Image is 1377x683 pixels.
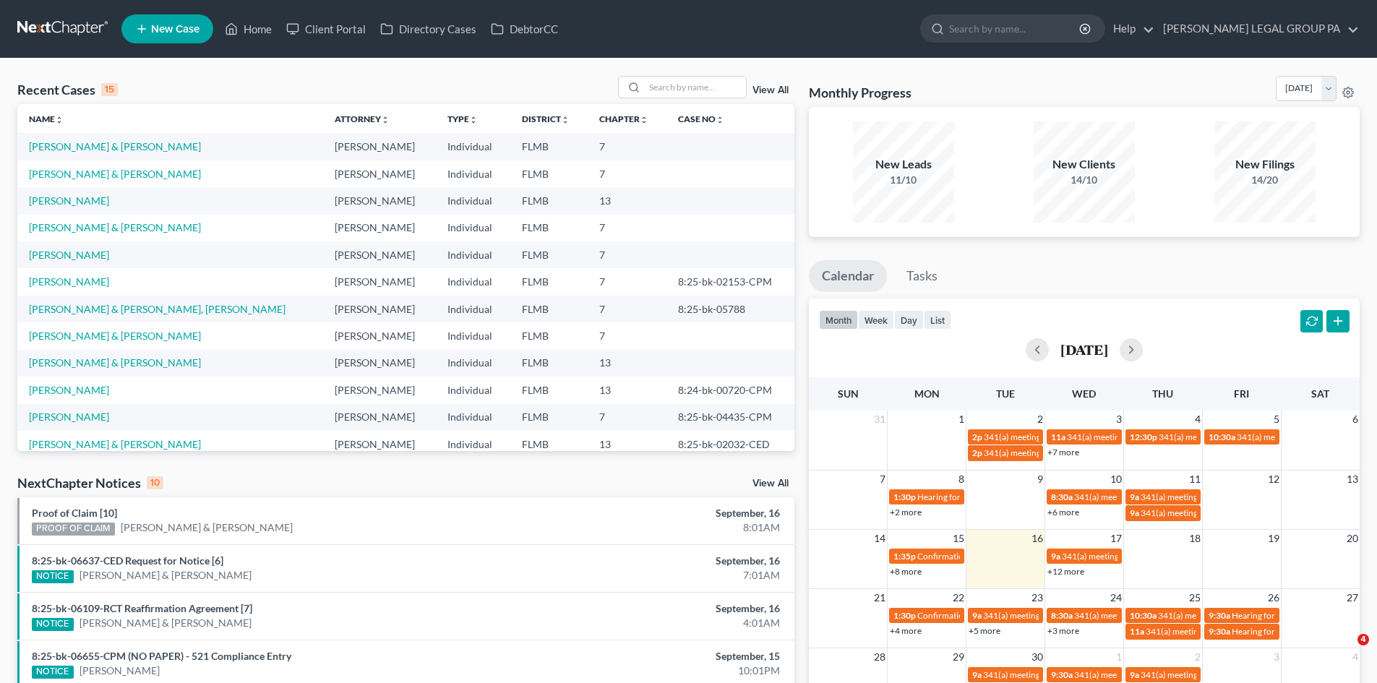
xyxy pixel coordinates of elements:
span: 16 [1030,530,1044,547]
td: Individual [436,215,510,241]
span: 341(a) meeting for [PERSON_NAME] [1159,431,1298,442]
span: 13 [1345,471,1360,488]
a: +5 more [969,625,1000,636]
a: [PERSON_NAME] & [PERSON_NAME] [29,438,201,450]
div: New Leads [853,156,954,173]
td: FLMB [510,377,588,403]
h3: Monthly Progress [809,84,911,101]
a: [PERSON_NAME] & [PERSON_NAME] [29,221,201,233]
a: [PERSON_NAME] [29,275,109,288]
a: Directory Cases [373,16,484,42]
td: [PERSON_NAME] [323,187,436,214]
a: View All [752,478,789,489]
div: New Clients [1034,156,1135,173]
span: 2p [972,431,982,442]
td: FLMB [510,322,588,349]
span: Fri [1234,387,1249,400]
span: Hearing for [PERSON_NAME] [917,491,1030,502]
i: unfold_more [55,116,64,124]
a: [PERSON_NAME] [80,663,160,678]
span: 1:30p [893,491,916,502]
a: +8 more [890,566,922,577]
td: FLMB [510,404,588,431]
span: 9a [1130,491,1139,502]
a: [PERSON_NAME] & [PERSON_NAME] [29,168,201,180]
span: 22 [951,589,966,606]
a: Districtunfold_more [522,113,570,124]
td: [PERSON_NAME] [323,215,436,241]
span: 9:30a [1209,610,1230,621]
button: month [819,310,858,330]
span: 12 [1266,471,1281,488]
div: 8:01AM [540,520,780,535]
td: Individual [436,133,510,160]
div: 14/20 [1214,173,1316,187]
a: +3 more [1047,625,1079,636]
span: 28 [872,648,887,666]
td: 7 [588,160,666,187]
td: 7 [588,133,666,160]
a: Typeunfold_more [447,113,478,124]
td: 7 [588,404,666,431]
span: 341(a) meeting for [PERSON_NAME] [1237,431,1376,442]
span: 31 [872,411,887,428]
a: [PERSON_NAME] & [PERSON_NAME], [PERSON_NAME] [29,303,286,315]
a: [PERSON_NAME] & [PERSON_NAME] [121,520,293,535]
a: DebtorCC [484,16,565,42]
div: September, 16 [540,506,780,520]
td: 13 [588,431,666,458]
iframe: Intercom live chat [1328,634,1363,669]
span: 9:30a [1209,626,1230,637]
td: FLMB [510,215,588,241]
td: [PERSON_NAME] [323,268,436,295]
span: 341(a) meeting for [PERSON_NAME] [1146,626,1285,637]
a: Attorneyunfold_more [335,113,390,124]
input: Search by name... [645,77,746,98]
span: 3 [1272,648,1281,666]
span: Confirmation hearing for [PERSON_NAME] & [PERSON_NAME] [917,610,1158,621]
span: 25 [1188,589,1202,606]
td: FLMB [510,241,588,268]
td: FLMB [510,187,588,214]
a: Chapterunfold_more [599,113,648,124]
div: New Filings [1214,156,1316,173]
a: [PERSON_NAME] [29,384,109,396]
td: Individual [436,377,510,403]
td: Individual [436,241,510,268]
a: [PERSON_NAME] & [PERSON_NAME] [29,356,201,369]
span: 2 [1193,648,1202,666]
span: 341(a) meeting for [PERSON_NAME] [1074,669,1214,680]
div: Recent Cases [17,81,118,98]
span: 21 [872,589,887,606]
div: NOTICE [32,570,74,583]
span: Mon [914,387,940,400]
span: Confirmation Hearing for [PERSON_NAME] & [PERSON_NAME] [917,551,1159,562]
span: 20 [1345,530,1360,547]
td: 8:25-bk-02032-CED [666,431,794,458]
a: [PERSON_NAME] [29,411,109,423]
div: 15 [101,83,118,96]
div: September, 16 [540,554,780,568]
span: 4 [1193,411,1202,428]
td: Individual [436,187,510,214]
a: 8:25-bk-06655-CPM (NO PAPER) - 521 Compliance Entry [32,650,291,662]
a: Client Portal [279,16,373,42]
i: unfold_more [640,116,648,124]
td: Individual [436,404,510,431]
a: Help [1106,16,1154,42]
div: NOTICE [32,618,74,631]
a: [PERSON_NAME] LEGAL GROUP PA [1156,16,1359,42]
span: 341(a) meeting for [PERSON_NAME] [1074,491,1214,502]
span: Sun [838,387,859,400]
span: 17 [1109,530,1123,547]
td: [PERSON_NAME] [323,377,436,403]
td: FLMB [510,431,588,458]
i: unfold_more [561,116,570,124]
a: Calendar [809,260,887,292]
td: Individual [436,296,510,322]
a: [PERSON_NAME] & [PERSON_NAME] [29,140,201,153]
td: 8:25-bk-05788 [666,296,794,322]
span: 1 [1115,648,1123,666]
span: 5 [1272,411,1281,428]
div: 11/10 [853,173,954,187]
